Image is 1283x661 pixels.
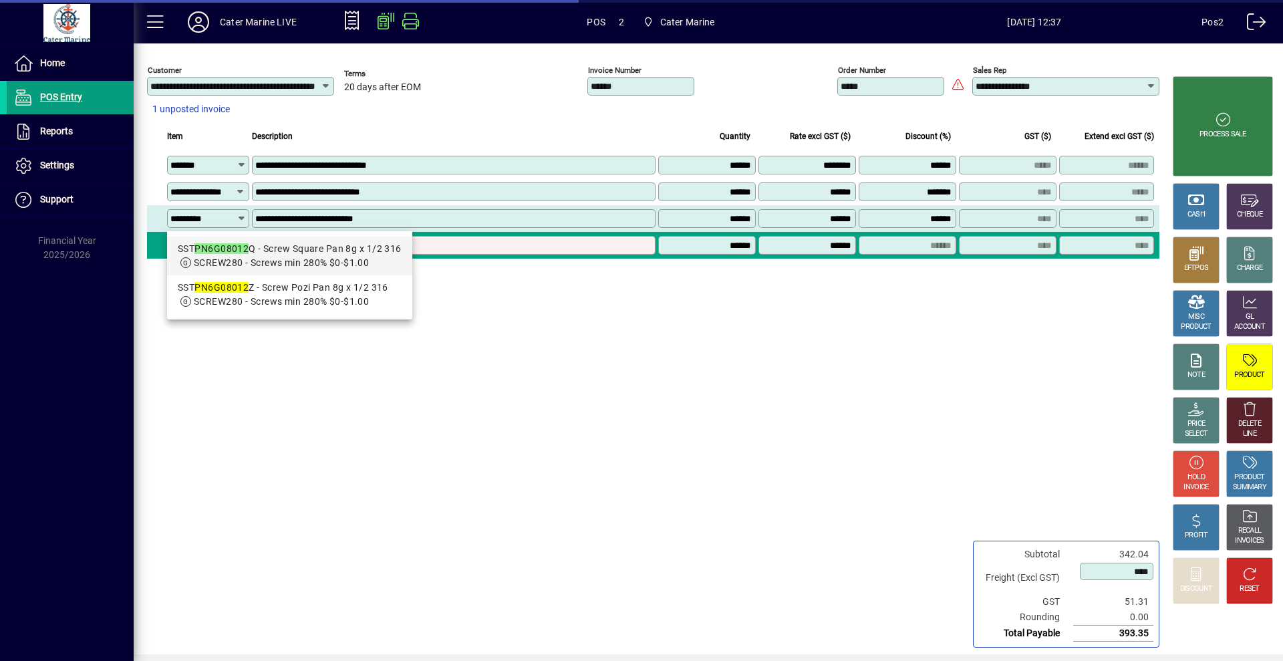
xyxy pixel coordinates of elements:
[1085,129,1154,144] span: Extend excl GST ($)
[1187,370,1205,380] div: NOTE
[344,82,421,93] span: 20 days after EOM
[40,160,74,170] span: Settings
[1238,419,1261,429] div: DELETE
[194,282,249,293] em: PN6G08012
[1238,526,1262,536] div: RECALL
[637,10,720,34] span: Cater Marine
[587,11,605,33] span: POS
[838,65,886,75] mat-label: Order number
[619,11,624,33] span: 2
[7,149,134,182] a: Settings
[177,10,220,34] button: Profile
[344,70,424,78] span: Terms
[973,65,1006,75] mat-label: Sales rep
[1233,483,1266,493] div: SUMMARY
[1243,429,1256,439] div: LINE
[40,126,73,136] span: Reports
[1073,626,1153,642] td: 393.35
[7,115,134,148] a: Reports
[40,92,82,102] span: POS Entry
[1237,263,1263,273] div: CHARGE
[660,11,715,33] span: Cater Marine
[979,610,1073,626] td: Rounding
[1187,210,1205,220] div: CASH
[1073,594,1153,610] td: 51.31
[1181,322,1211,332] div: PRODUCT
[1024,129,1051,144] span: GST ($)
[7,183,134,217] a: Support
[7,47,134,80] a: Home
[252,129,293,144] span: Description
[167,275,412,314] mat-option: SSTPN6G08012Z - Screw Pozi Pan 8g x 1/2 316
[867,11,1202,33] span: [DATE] 12:37
[1201,11,1224,33] div: Pos2
[167,129,183,144] span: Item
[152,102,230,116] span: 1 unposted invoice
[178,281,402,295] div: SST Z - Screw Pozi Pan 8g x 1/2 316
[178,242,402,256] div: SST Q - Screw Square Pan 8g x 1/2 316
[1185,531,1207,541] div: PROFIT
[1235,536,1264,546] div: INVOICES
[1187,419,1205,429] div: PRICE
[1184,263,1209,273] div: EFTPOS
[1073,610,1153,626] td: 0.00
[1234,473,1264,483] div: PRODUCT
[1237,210,1262,220] div: CHEQUE
[194,243,249,254] em: PN6G08012
[905,129,951,144] span: Discount (%)
[194,257,369,268] span: SCREW280 - Screws min 280% $0-$1.00
[1185,429,1208,439] div: SELECT
[790,129,851,144] span: Rate excl GST ($)
[40,194,74,205] span: Support
[40,57,65,68] span: Home
[1073,547,1153,562] td: 342.04
[148,65,182,75] mat-label: Customer
[1246,312,1254,322] div: GL
[1187,473,1205,483] div: HOLD
[167,237,412,275] mat-option: SSTPN6G08012Q - Screw Square Pan 8g x 1/2 316
[194,296,369,307] span: SCREW280 - Screws min 280% $0-$1.00
[1234,370,1264,380] div: PRODUCT
[1199,130,1246,140] div: PROCESS SALE
[720,129,750,144] span: Quantity
[1183,483,1208,493] div: INVOICE
[979,594,1073,610] td: GST
[1237,3,1266,46] a: Logout
[979,547,1073,562] td: Subtotal
[220,11,297,33] div: Cater Marine LIVE
[979,626,1073,642] td: Total Payable
[588,65,641,75] mat-label: Invoice number
[1188,312,1204,322] div: MISC
[1234,322,1265,332] div: ACCOUNT
[979,562,1073,594] td: Freight (Excl GST)
[1180,584,1212,594] div: DISCOUNT
[1240,584,1260,594] div: RESET
[147,98,235,122] button: 1 unposted invoice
